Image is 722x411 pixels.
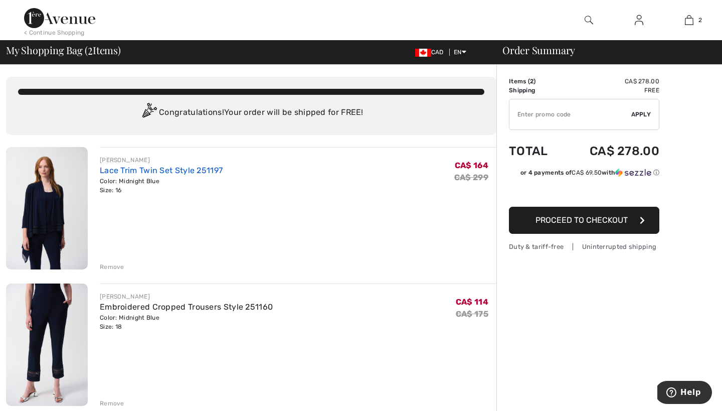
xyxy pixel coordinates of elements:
a: 2 [664,14,713,26]
div: Order Summary [490,45,716,55]
s: CA$ 175 [456,309,488,319]
a: Lace Trim Twin Set Style 251197 [100,166,223,175]
div: Duty & tariff-free | Uninterrupted shipping [509,242,659,251]
div: [PERSON_NAME] [100,156,223,165]
img: Congratulation2.svg [139,103,159,123]
div: Color: Midnight Blue Size: 16 [100,177,223,195]
img: Lace Trim Twin Set Style 251197 [6,147,88,269]
div: Remove [100,399,124,408]
iframe: PayPal-paypal [509,181,659,203]
span: Apply [631,110,651,119]
iframe: Opens a widget where you can find more information [657,381,712,406]
span: CA$ 69.50 [572,169,602,176]
img: My Info [635,14,643,26]
img: 1ère Avenue [24,8,95,28]
img: Embroidered Cropped Trousers Style 251160 [6,284,88,406]
img: Sezzle [615,168,651,177]
td: Free [563,86,659,95]
span: Proceed to Checkout [535,215,628,225]
div: or 4 payments ofCA$ 69.50withSezzle Click to learn more about Sezzle [509,168,659,181]
span: 2 [698,16,702,25]
span: CA$ 164 [455,161,488,170]
div: Color: Midnight Blue Size: 18 [100,313,273,331]
td: Total [509,134,563,168]
img: Canadian Dollar [415,49,431,57]
div: Congratulations! Your order will be shipped for FREE! [18,103,484,123]
span: My Shopping Bag ( Items) [6,45,121,55]
span: EN [454,49,466,56]
td: CA$ 278.00 [563,77,659,86]
div: Remove [100,262,124,271]
a: Sign In [627,14,651,27]
td: Shipping [509,86,563,95]
span: CA$ 114 [456,297,488,307]
span: 2 [88,43,93,56]
img: search the website [585,14,593,26]
span: CAD [415,49,448,56]
div: or 4 payments of with [520,168,659,177]
div: [PERSON_NAME] [100,292,273,301]
div: < Continue Shopping [24,28,85,37]
td: CA$ 278.00 [563,134,659,168]
a: Embroidered Cropped Trousers Style 251160 [100,302,273,312]
td: Items ( ) [509,77,563,86]
button: Proceed to Checkout [509,207,659,234]
s: CA$ 299 [454,173,488,182]
input: Promo code [509,99,631,129]
img: My Bag [685,14,693,26]
span: 2 [530,78,533,85]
